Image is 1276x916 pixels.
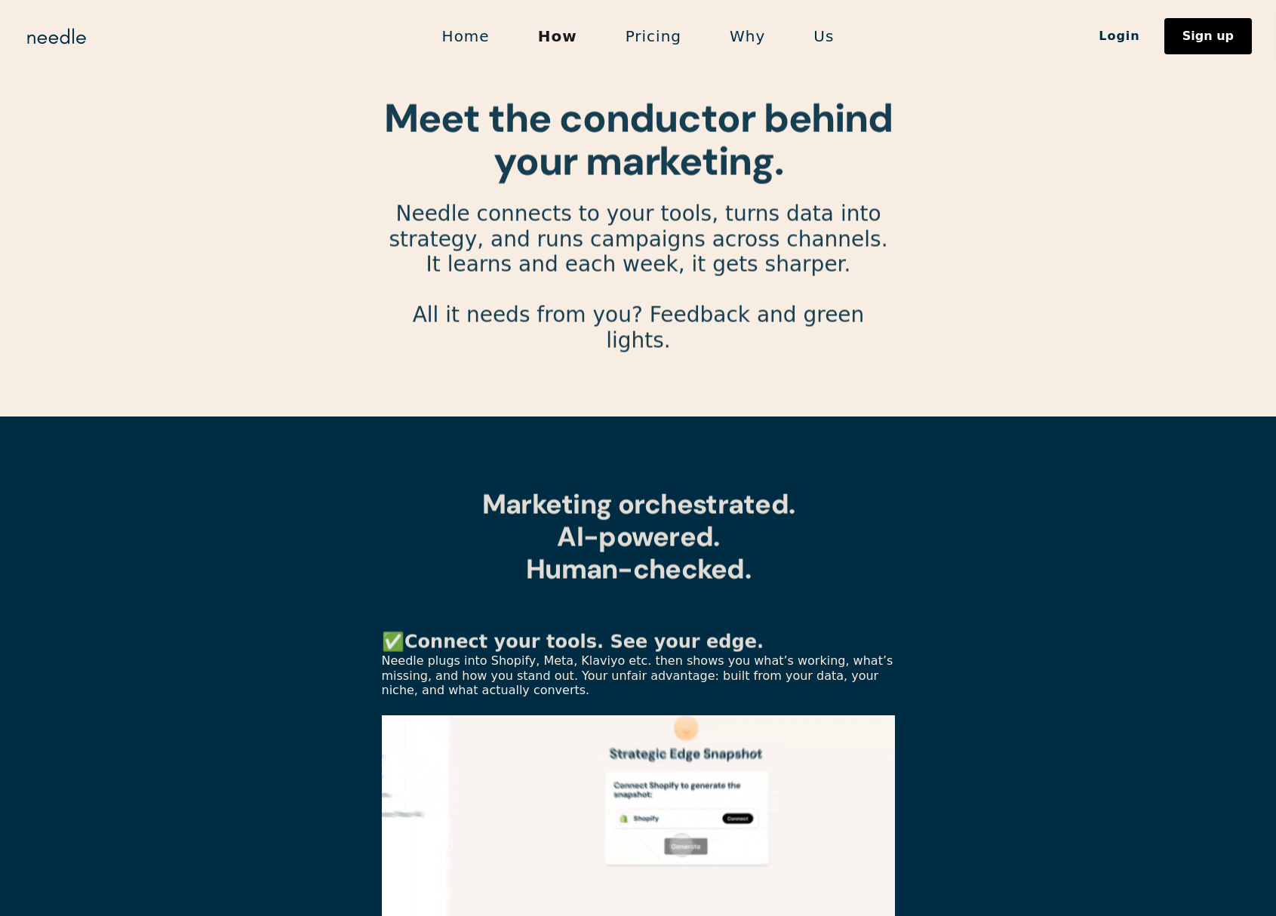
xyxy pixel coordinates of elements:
p: ✅ [382,631,895,654]
a: How [514,20,601,52]
a: Why [706,20,789,52]
a: Login [1075,23,1164,49]
div: Sign up [1182,30,1234,42]
p: Needle plugs into Shopify, Meta, Klaviyo etc. then shows you what’s working, what’s missing, and ... [382,653,895,697]
a: Home [418,20,514,52]
a: Sign up [1164,18,1252,54]
strong: Connect your tools. See your edge. [404,632,764,653]
p: Needle connects to your tools, turns data into strategy, and runs campaigns across channels. It l... [382,201,895,379]
a: Pricing [601,20,706,52]
strong: Marketing orchestrated. AI-powered. Human-checked. [481,486,794,586]
strong: Meet the conductor behind your marketing. [384,93,892,187]
a: Us [789,20,858,52]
